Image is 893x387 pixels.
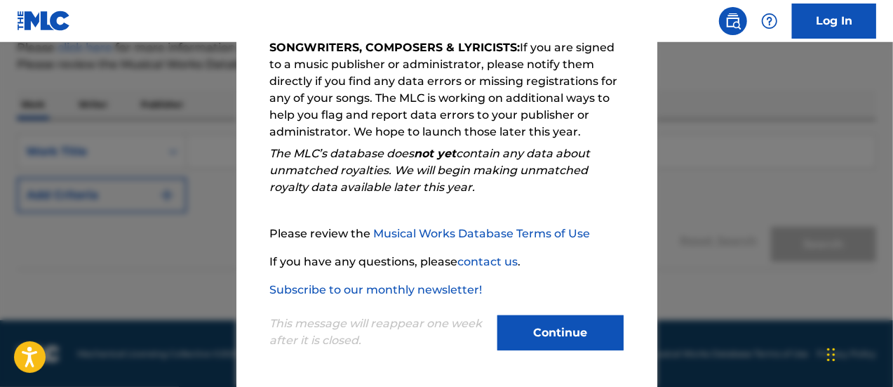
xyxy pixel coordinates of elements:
div: Help [756,7,784,35]
p: This message will reappear one week after it is closed. [270,315,489,349]
a: Public Search [719,7,747,35]
a: contact us [458,255,518,268]
img: MLC Logo [17,11,71,31]
img: search [725,13,741,29]
a: Subscribe to our monthly newsletter! [270,283,483,296]
img: help [761,13,778,29]
div: Drag [827,334,835,376]
a: Musical Works Database Terms of Use [374,227,591,240]
p: Please review the [270,225,624,242]
strong: not yet [415,147,457,160]
p: If you are signed to a music publisher or administrator, please notify them directly if you find ... [270,39,624,140]
em: The MLC’s database does contain any data about unmatched royalties. We will begin making unmatche... [270,147,591,194]
strong: SONGWRITERS, COMPOSERS & LYRICISTS: [270,41,521,54]
p: If you have any questions, please . [270,254,624,270]
a: Log In [792,4,876,39]
iframe: Chat Widget [823,320,893,387]
button: Continue [497,315,624,350]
